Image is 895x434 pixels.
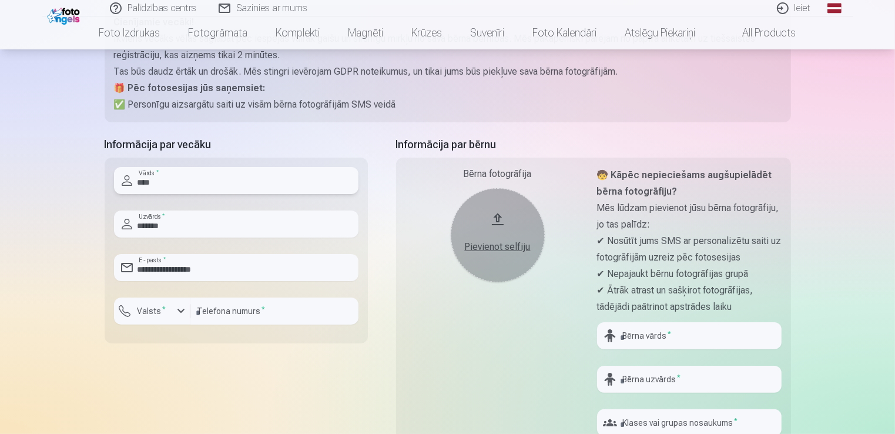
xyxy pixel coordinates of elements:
[396,136,791,153] h5: Informācija par bērnu
[405,167,590,181] div: Bērna fotogrāfija
[114,96,782,113] p: ✅ Personīgu aizsargātu saiti uz visām bērna fotogrāfijām SMS veidā
[262,16,334,49] a: Komplekti
[334,16,398,49] a: Magnēti
[451,188,545,282] button: Pievienot selfiju
[114,64,782,80] p: Tas būs daudz ērtāk un drošāk. Mēs stingri ievērojam GDPR noteikumus, un tikai jums būs piekļuve ...
[597,266,782,282] p: ✔ Nepajaukt bērnu fotogrāfijas grupā
[597,233,782,266] p: ✔ Nosūtīt jums SMS ar personalizētu saiti uz fotogrāfijām uzreiz pēc fotosesijas
[710,16,810,49] a: All products
[85,16,175,49] a: Foto izdrukas
[519,16,611,49] a: Foto kalendāri
[105,136,368,153] h5: Informācija par vecāku
[462,240,533,254] div: Pievienot selfiju
[175,16,262,49] a: Fotogrāmata
[611,16,710,49] a: Atslēgu piekariņi
[133,305,171,317] label: Valsts
[597,169,772,197] strong: 🧒 Kāpēc nepieciešams augšupielādēt bērna fotogrāfiju?
[457,16,519,49] a: Suvenīri
[114,298,190,325] button: Valsts*
[597,282,782,315] p: ✔ Ātrāk atrast un sašķirot fotogrāfijas, tādējādi paātrinot apstrādes laiku
[114,82,266,94] strong: 🎁 Pēc fotosesijas jūs saņemsiet:
[398,16,457,49] a: Krūzes
[47,5,83,25] img: /fa1
[597,200,782,233] p: Mēs lūdzam pievienot jūsu bērna fotogrāfiju, jo tas palīdz:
